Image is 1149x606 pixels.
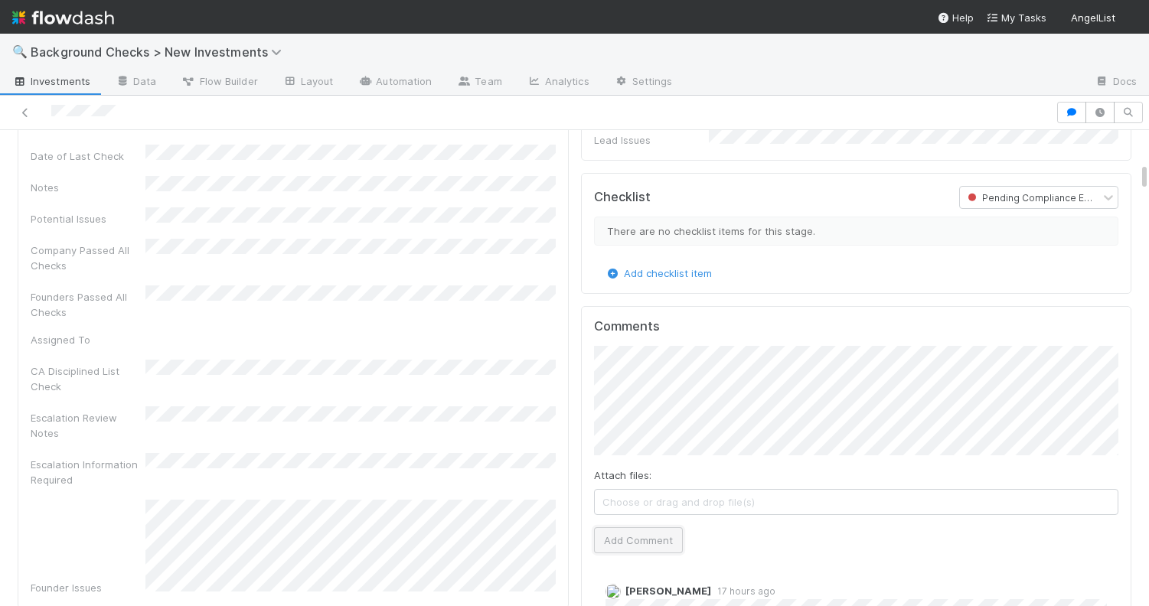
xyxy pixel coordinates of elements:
a: Analytics [514,70,602,95]
div: Date of Last Check [31,148,145,164]
h5: Comments [594,319,1119,334]
span: Flow Builder [181,73,258,89]
a: Docs [1082,70,1149,95]
span: Pending Compliance Escalation [965,192,1125,204]
div: Potential Issues [31,211,145,226]
a: Flow Builder [169,70,270,95]
span: 17 hours ago [711,585,775,597]
span: [PERSON_NAME] [625,585,711,597]
span: My Tasks [986,11,1046,24]
div: There are no checklist items for this stage. [594,217,1119,246]
div: Lead Issues [594,132,709,148]
button: Add Comment [594,527,683,553]
h5: Checklist [594,190,651,205]
label: Attach files: [594,468,651,483]
div: Escalation Information Required [31,457,145,487]
a: Settings [602,70,685,95]
a: Data [103,70,168,95]
div: Notes [31,180,145,195]
img: logo-inverted-e16ddd16eac7371096b0.svg [12,5,114,31]
img: avatar_c545aa83-7101-4841-8775-afeaaa9cc762.png [1121,11,1137,26]
img: avatar_5106bb14-94e9-4897-80de-6ae81081f36d.png [606,584,621,599]
span: AngelList [1071,11,1115,24]
span: 🔍 [12,45,28,58]
div: Founders Passed All Checks [31,289,145,320]
a: My Tasks [986,10,1046,25]
div: Founder Issues [31,580,145,595]
span: Investments [12,73,90,89]
span: Choose or drag and drop file(s) [595,490,1118,514]
div: Company Passed All Checks [31,243,145,273]
a: Layout [270,70,346,95]
a: Add checklist item [606,267,712,279]
a: Automation [345,70,444,95]
a: Team [444,70,514,95]
span: Background Checks > New Investments [31,44,289,60]
div: CA Disciplined List Check [31,363,145,394]
div: Assigned To [31,332,145,347]
div: Escalation Review Notes [31,410,145,441]
div: Help [937,10,974,25]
